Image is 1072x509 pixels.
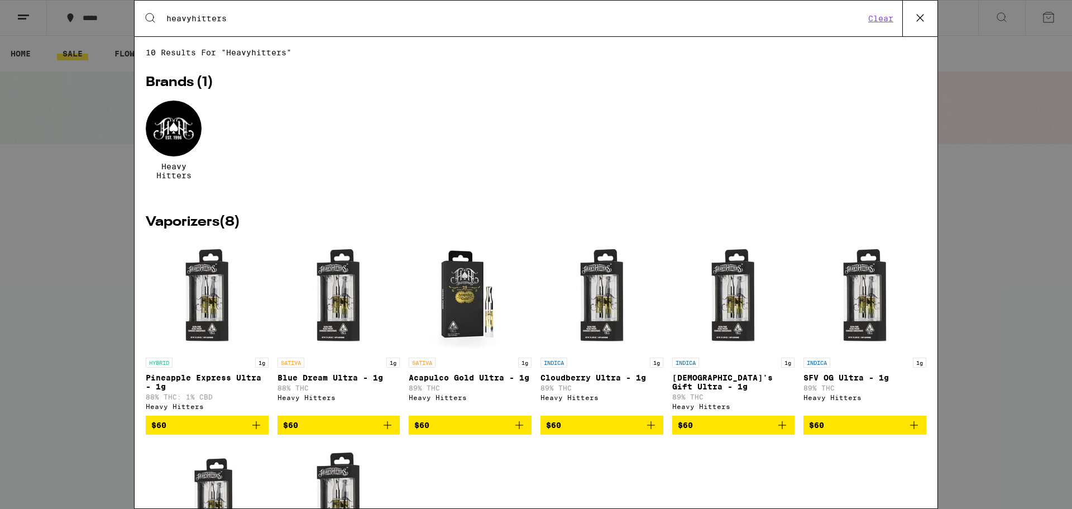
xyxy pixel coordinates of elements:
a: Open page for Acapulco Gold Ultra - 1g from Heavy Hitters [409,240,532,416]
img: Heavy Hitters - Cloudberry Ultra - 1g [546,240,658,352]
img: Heavy Hitters - Blue Dream Ultra - 1g [283,240,394,352]
h2: Vaporizers ( 8 ) [146,216,926,229]
button: Clear [865,13,897,23]
p: 1g [386,358,400,368]
img: Heavy Hitters - SFV OG Ultra - 1g [809,240,921,352]
h2: Brands ( 1 ) [146,76,926,89]
a: Open page for Pineapple Express Ultra - 1g from Heavy Hitters [146,240,269,416]
div: Heavy Hitters [672,403,795,410]
img: Heavy Hitters - Acapulco Gold Ultra - 1g [414,240,526,352]
p: 1g [518,358,532,368]
p: SFV OG Ultra - 1g [803,373,926,382]
span: $60 [678,421,693,430]
p: HYBRID [146,358,173,368]
p: Acapulco Gold Ultra - 1g [409,373,532,382]
p: SATIVA [409,358,435,368]
input: Search for products & categories [166,13,865,23]
span: Heavy Hitters [146,162,202,180]
span: Hi. Need any help? [7,8,80,17]
p: 89% THC [540,384,663,392]
p: Pineapple Express Ultra - 1g [146,373,269,391]
span: 10 results for "heavyhitters" [146,48,926,57]
div: Heavy Hitters [277,394,400,401]
button: Add to bag [277,416,400,435]
p: [DEMOGRAPHIC_DATA]'s Gift Ultra - 1g [672,373,795,391]
img: Heavy Hitters - Pineapple Express Ultra - 1g [151,240,263,352]
a: Open page for God's Gift Ultra - 1g from Heavy Hitters [672,240,795,416]
p: 1g [255,358,269,368]
p: 1g [650,358,663,368]
span: $60 [546,421,561,430]
span: $60 [414,421,429,430]
p: INDICA [672,358,699,368]
span: $60 [151,421,166,430]
button: Add to bag [146,416,269,435]
p: Blue Dream Ultra - 1g [277,373,400,382]
div: Heavy Hitters [803,394,926,401]
span: $60 [283,421,298,430]
button: Add to bag [803,416,926,435]
button: Add to bag [672,416,795,435]
p: 88% THC [277,384,400,392]
p: 89% THC [672,393,795,401]
p: INDICA [803,358,830,368]
div: Heavy Hitters [409,394,532,401]
p: Cloudberry Ultra - 1g [540,373,663,382]
p: INDICA [540,358,567,368]
p: 89% THC [409,384,532,392]
img: Heavy Hitters - God's Gift Ultra - 1g [677,240,789,352]
p: 89% THC [803,384,926,392]
div: Heavy Hitters [146,403,269,410]
a: Open page for Blue Dream Ultra - 1g from Heavy Hitters [277,240,400,416]
button: Add to bag [409,416,532,435]
span: $60 [809,421,824,430]
p: 1g [781,358,795,368]
div: Heavy Hitters [540,394,663,401]
p: 1g [913,358,926,368]
p: SATIVA [277,358,304,368]
button: Add to bag [540,416,663,435]
a: Open page for Cloudberry Ultra - 1g from Heavy Hitters [540,240,663,416]
a: Open page for SFV OG Ultra - 1g from Heavy Hitters [803,240,926,416]
p: 88% THC: 1% CBD [146,393,269,401]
